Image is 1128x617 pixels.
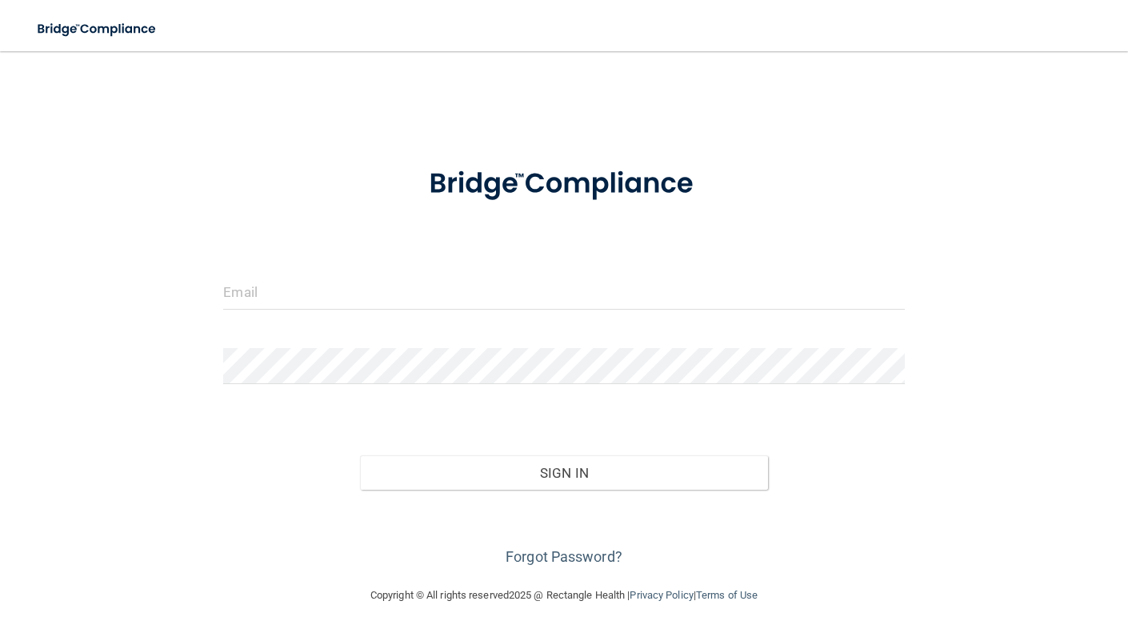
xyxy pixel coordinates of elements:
a: Forgot Password? [506,548,622,565]
img: bridge_compliance_login_screen.278c3ca4.svg [400,147,729,221]
a: Terms of Use [696,589,758,601]
button: Sign In [360,455,769,491]
a: Privacy Policy [630,589,693,601]
input: Email [223,274,904,310]
img: bridge_compliance_login_screen.278c3ca4.svg [24,13,171,46]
